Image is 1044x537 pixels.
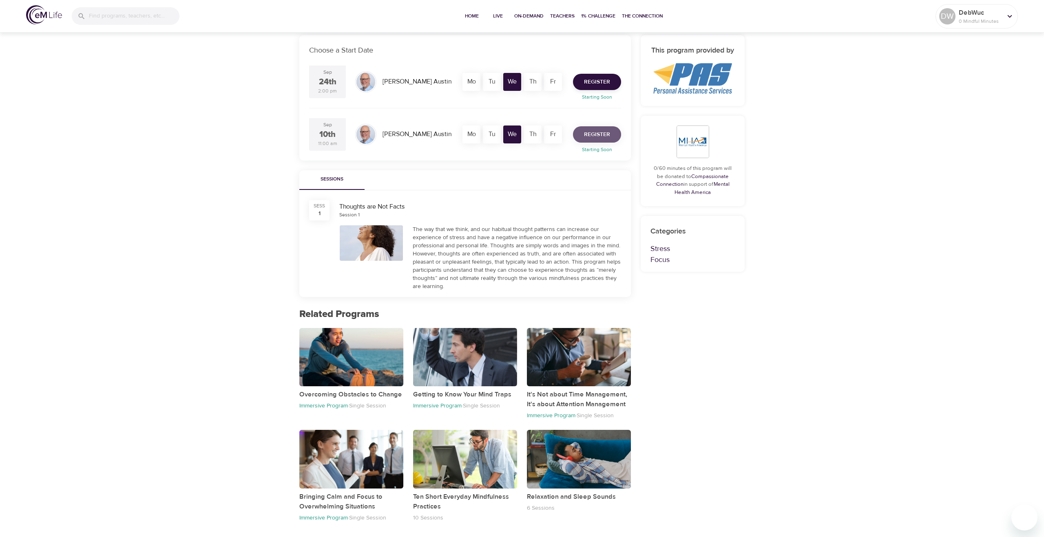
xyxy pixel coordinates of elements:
p: Overcoming Obstacles to Change [299,390,403,399]
img: PAS%20logo.png [653,63,732,94]
h6: This program provided by [650,45,735,57]
p: Single Session [463,402,500,409]
p: Bringing Calm and Focus to Overwhelming Situations [299,492,403,511]
div: 11:00 am [318,140,337,147]
div: Thoughts are Not Facts [339,202,621,211]
p: Single Session [577,412,614,419]
p: Single Session [349,402,386,409]
div: We [503,125,521,143]
div: Sep [323,69,332,76]
p: Related Programs [299,307,631,321]
div: Mo [462,125,480,143]
button: Register [573,126,621,143]
div: Tu [483,125,501,143]
p: Single Session [349,514,386,522]
span: Home [462,12,482,20]
div: Sep [323,121,332,128]
p: Categories [650,226,735,237]
iframe: Button to launch messaging window [1011,504,1037,530]
div: Session 1 [339,211,360,218]
div: We [503,73,521,91]
div: Th [524,73,542,91]
div: 2:00 pm [318,88,337,95]
p: Starting Soon [568,93,626,101]
p: 6 Sessions [527,504,555,512]
a: Compassionate Connection [656,173,729,188]
a: Mental Health America [675,181,730,196]
span: Register [584,130,610,140]
div: Mo [462,73,480,91]
p: 10 Sessions [413,514,443,522]
div: The way that we think, and our habitual thought patterns can increase our experience of stress an... [413,225,622,291]
p: Stress [650,243,735,254]
div: 10th [319,129,336,141]
div: Th [524,125,542,143]
p: Choose a Start Date [309,45,621,56]
p: Starting Soon [568,146,626,153]
span: 1% Challenge [581,12,615,20]
div: 24th [319,76,336,88]
div: Fr [544,73,562,91]
div: [PERSON_NAME] Austin [379,74,455,90]
div: SESS [314,202,325,209]
p: Getting to Know Your Mind Traps [413,390,517,399]
span: Live [488,12,508,20]
p: Ten Short Everyday Mindfulness Practices [413,492,517,511]
p: Immersive Program · [299,402,349,409]
span: The Connection [622,12,663,20]
div: Fr [544,125,562,143]
div: [PERSON_NAME] Austin [379,126,455,142]
div: Tu [483,73,501,91]
img: logo [26,5,62,24]
p: 0/60 minutes of this program will be donated to in support of [650,165,735,196]
span: Sessions [304,175,360,184]
span: On-Demand [514,12,544,20]
p: Focus [650,254,735,265]
p: Immersive Program · [413,402,463,409]
p: Immersive Program · [527,412,577,419]
p: 0 Mindful Minutes [959,18,1002,25]
div: 1 [319,209,321,218]
button: Register [573,74,621,90]
p: Relaxation and Sleep Sounds [527,492,631,502]
input: Find programs, teachers, etc... [89,7,179,25]
p: DebWuc [959,8,1002,18]
span: Register [584,77,610,87]
span: Teachers [550,12,575,20]
p: It's Not about Time Management, It's about Attention Management [527,390,631,409]
div: DW [939,8,956,24]
p: Immersive Program · [299,514,349,522]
